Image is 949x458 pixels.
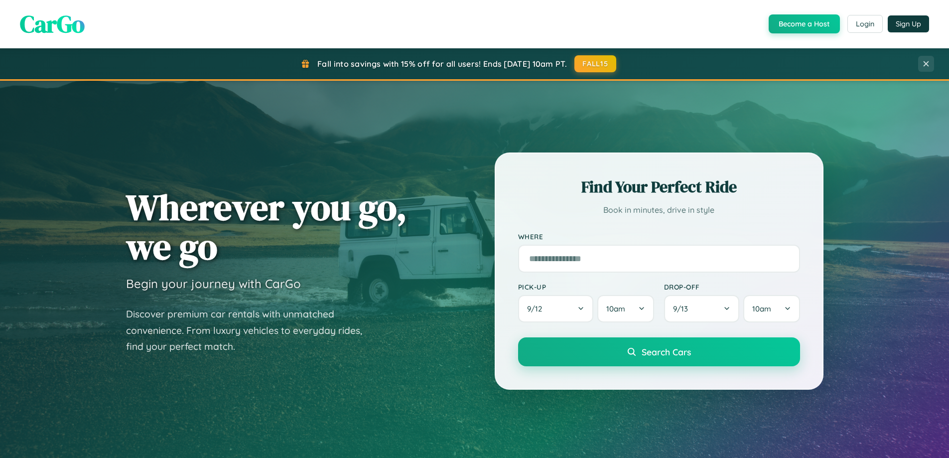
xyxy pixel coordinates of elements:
[126,276,301,291] h3: Begin your journey with CarGo
[518,283,654,291] label: Pick-up
[518,203,800,217] p: Book in minutes, drive in style
[606,304,625,313] span: 10am
[743,295,800,322] button: 10am
[126,187,407,266] h1: Wherever you go, we go
[317,59,567,69] span: Fall into savings with 15% off for all users! Ends [DATE] 10am PT.
[769,14,840,33] button: Become a Host
[664,283,800,291] label: Drop-off
[574,55,616,72] button: FALL15
[673,304,693,313] span: 9 / 13
[518,232,800,241] label: Where
[752,304,771,313] span: 10am
[20,7,85,40] span: CarGo
[518,337,800,366] button: Search Cars
[518,176,800,198] h2: Find Your Perfect Ride
[518,295,594,322] button: 9/12
[642,346,691,357] span: Search Cars
[597,295,654,322] button: 10am
[126,306,375,355] p: Discover premium car rentals with unmatched convenience. From luxury vehicles to everyday rides, ...
[847,15,883,33] button: Login
[527,304,547,313] span: 9 / 12
[664,295,740,322] button: 9/13
[888,15,929,32] button: Sign Up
